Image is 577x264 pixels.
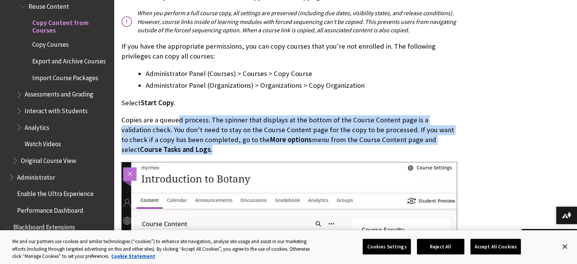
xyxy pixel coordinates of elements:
a: Back to top [522,229,577,243]
span: Course Tasks and Logs [140,145,211,154]
button: Cookies Settings [363,239,410,255]
div: We and our partners use cookies and similar technologies (“cookies”) to enhance site navigation, ... [12,238,318,260]
a: More information about your privacy, opens in a new tab [111,253,155,259]
p: Copies are a queued process. The spinner that displays at the bottom of the Course Content page i... [121,115,457,155]
span: Watch Videos [25,138,61,148]
li: Administrator Panel (Courses) > Courses > Copy Course [146,68,457,79]
span: Copy Content from Courses [32,16,108,34]
p: When you perform a full course copy, all settings are preserved (including due dates, visibility ... [121,9,457,34]
span: Enable the Ultra Experience [17,188,94,198]
button: Close [557,238,573,255]
span: Administrator [17,171,55,181]
span: Copy Courses [32,38,69,49]
span: Original Course View [21,154,76,164]
span: Interact with Students [25,104,88,115]
span: Analytics [25,121,49,131]
span: Import Course Packages [32,71,98,82]
button: Reject All [417,239,464,255]
span: Performance Dashboard [17,204,83,214]
p: If you have the appropriate permissions, you can copy courses that you're not enrolled in. The fo... [121,41,457,61]
span: Blackboard Extensions [13,221,75,231]
p: Select . [121,98,457,108]
span: More options [270,135,312,144]
span: Start Copy [141,98,174,107]
button: Accept All Cookies [470,239,521,255]
span: Export and Archive Courses [32,55,106,65]
li: Administrator Panel (Organizations) > Organizations > Copy Organization [146,80,457,91]
span: Assessments and Grading [25,88,93,98]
